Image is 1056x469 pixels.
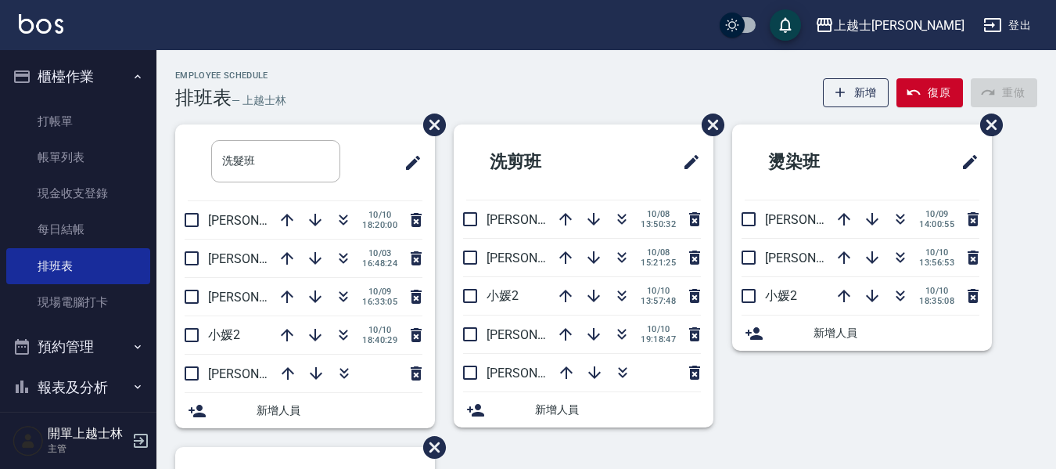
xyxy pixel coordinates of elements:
[211,140,340,182] input: 排版標題
[362,248,397,258] span: 10/03
[411,102,448,148] span: 刪除班表
[362,258,397,269] span: 16:48:24
[257,402,422,419] span: 新增人員
[765,288,797,303] span: 小媛2
[896,78,963,107] button: 復原
[487,251,594,265] span: [PERSON_NAME]12
[232,92,286,109] h6: — 上越士林
[208,366,415,381] span: [PERSON_NAME][STREET_ADDRESS]
[466,134,619,190] h2: 洗剪班
[641,209,676,219] span: 10/08
[977,11,1037,40] button: 登出
[362,287,397,297] span: 10/09
[919,219,954,229] span: 14:00:55
[765,212,866,227] span: [PERSON_NAME]8
[362,210,397,220] span: 10/10
[394,144,422,182] span: 修改班表的標題
[208,290,316,305] span: [PERSON_NAME]12
[673,143,701,181] span: 修改班表的標題
[641,286,676,296] span: 10/10
[362,325,397,335] span: 10/10
[919,247,954,258] span: 10/10
[6,139,150,175] a: 帳單列表
[6,175,150,211] a: 現金收支登錄
[208,327,240,342] span: 小媛2
[745,134,897,190] h2: 燙染班
[834,16,964,35] div: 上越士[PERSON_NAME]
[175,87,232,109] h3: 排班表
[48,426,128,442] h5: 開單上越士林
[362,220,397,230] span: 18:20:00
[6,56,150,97] button: 櫃檯作業
[487,288,519,303] span: 小媛2
[208,213,309,228] span: [PERSON_NAME]8
[6,407,150,448] button: 客戶管理
[6,103,150,139] a: 打帳單
[362,297,397,307] span: 16:33:05
[809,9,971,41] button: 上越士[PERSON_NAME]
[641,258,676,268] span: 15:21:25
[487,327,587,342] span: [PERSON_NAME]8
[6,367,150,408] button: 報表及分析
[175,393,435,428] div: 新增人員
[765,251,873,265] span: [PERSON_NAME]12
[487,212,594,227] span: [PERSON_NAME]12
[732,316,992,351] div: 新增人員
[770,9,801,41] button: save
[968,102,1005,148] span: 刪除班表
[362,335,397,345] span: 18:40:29
[919,209,954,219] span: 10/09
[919,258,954,268] span: 13:56:53
[6,248,150,284] a: 排班表
[175,70,286,81] h2: Employee Schedule
[48,442,128,456] p: 主管
[19,14,63,34] img: Logo
[919,296,954,306] span: 18:35:08
[951,143,979,181] span: 修改班表的標題
[454,392,713,428] div: 新增人員
[919,286,954,296] span: 10/10
[6,326,150,367] button: 預約管理
[535,402,701,418] span: 新增人員
[814,325,979,341] span: 新增人員
[641,219,676,229] span: 13:50:32
[641,324,676,334] span: 10/10
[823,78,889,107] button: 新增
[690,102,727,148] span: 刪除班表
[208,251,316,266] span: [PERSON_NAME]12
[13,425,44,456] img: Person
[6,284,150,320] a: 現場電腦打卡
[487,366,693,381] span: [PERSON_NAME][STREET_ADDRESS]
[6,211,150,247] a: 每日結帳
[641,334,676,345] span: 19:18:47
[641,247,676,258] span: 10/08
[641,296,676,306] span: 13:57:48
